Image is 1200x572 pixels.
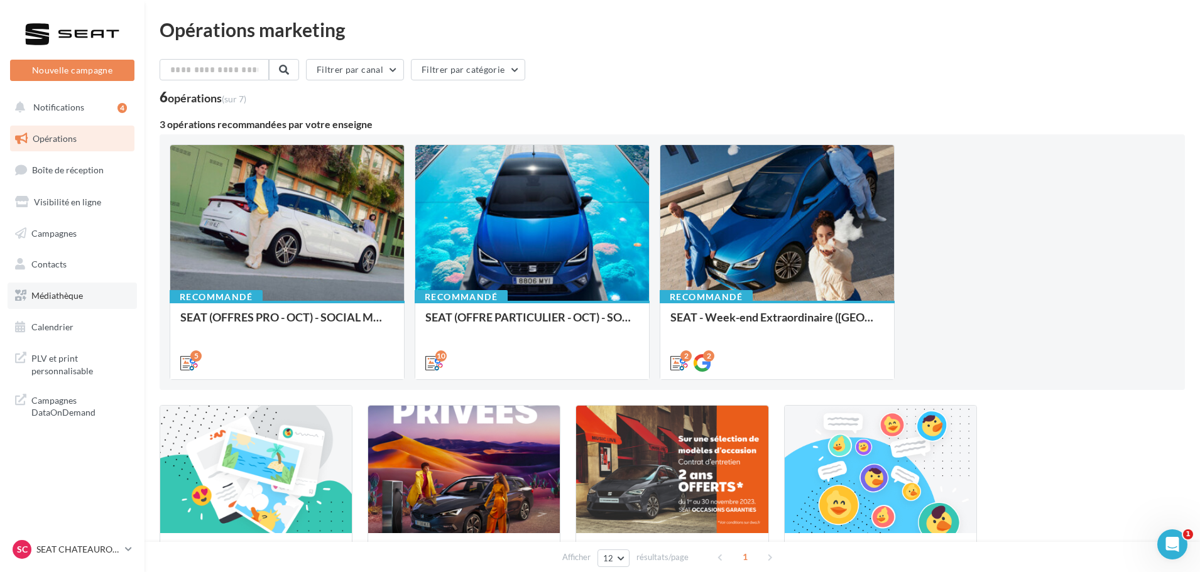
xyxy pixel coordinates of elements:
[703,350,714,362] div: 2
[425,311,639,336] div: SEAT (OFFRE PARTICULIER - OCT) - SOCIAL MEDIA
[31,259,67,269] span: Contacts
[8,387,137,424] a: Campagnes DataOnDemand
[1157,529,1187,559] iframe: Intercom live chat
[636,551,689,563] span: résultats/page
[117,103,127,113] div: 4
[31,321,74,332] span: Calendrier
[603,553,614,563] span: 12
[33,102,84,112] span: Notifications
[8,345,137,382] a: PLV et print personnalisable
[597,549,630,567] button: 12
[222,94,246,104] span: (sur 7)
[562,551,591,563] span: Afficher
[8,156,137,183] a: Boîte de réception
[670,311,884,336] div: SEAT - Week-end Extraordinaire ([GEOGRAPHIC_DATA]) - OCTOBRE
[31,290,83,301] span: Médiathèque
[160,90,246,104] div: 6
[31,350,129,377] span: PLV et print personnalisable
[8,220,137,247] a: Campagnes
[190,350,202,362] div: 5
[1183,529,1193,539] span: 1
[306,59,404,80] button: Filtrer par canal
[31,227,77,238] span: Campagnes
[411,59,525,80] button: Filtrer par catégorie
[168,92,246,104] div: opérations
[415,290,508,304] div: Recommandé
[160,119,1185,129] div: 3 opérations recommandées par votre enseigne
[36,543,120,556] p: SEAT CHATEAUROUX
[170,290,263,304] div: Recommandé
[435,350,447,362] div: 10
[34,197,101,207] span: Visibilité en ligne
[680,350,692,362] div: 2
[8,189,137,215] a: Visibilité en ligne
[8,251,137,278] a: Contacts
[160,20,1185,39] div: Opérations marketing
[17,543,28,556] span: SC
[32,165,104,175] span: Boîte de réception
[8,126,137,152] a: Opérations
[8,94,132,121] button: Notifications 4
[33,133,77,144] span: Opérations
[8,283,137,309] a: Médiathèque
[735,547,755,567] span: 1
[10,60,134,81] button: Nouvelle campagne
[180,311,394,336] div: SEAT (OFFRES PRO - OCT) - SOCIAL MEDIA
[31,392,129,419] span: Campagnes DataOnDemand
[8,314,137,340] a: Calendrier
[660,290,753,304] div: Recommandé
[10,537,134,561] a: SC SEAT CHATEAUROUX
